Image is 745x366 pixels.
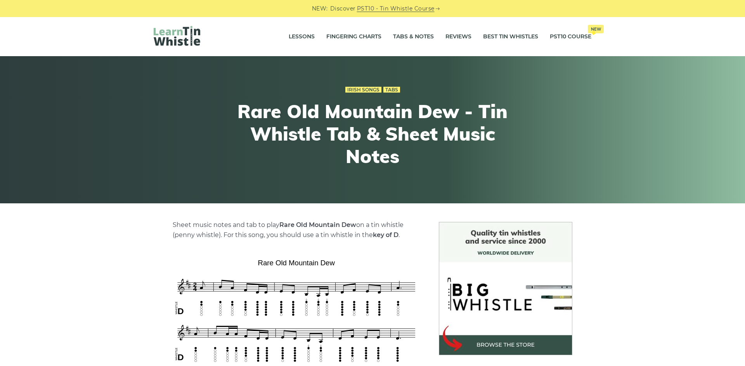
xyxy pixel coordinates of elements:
span: New [588,25,604,33]
a: PST10 CourseNew [550,27,591,46]
a: Tabs & Notes [393,27,434,46]
a: Tabs [383,87,400,93]
strong: key of D [373,231,398,239]
a: Best Tin Whistles [483,27,538,46]
a: Reviews [445,27,471,46]
img: BigWhistle Tin Whistle Store [439,222,572,355]
a: Lessons [289,27,315,46]
img: LearnTinWhistle.com [154,26,200,46]
p: Sheet music notes and tab to play on a tin whistle (penny whistle). For this song, you should use... [173,220,420,240]
a: Irish Songs [345,87,381,93]
a: Fingering Charts [326,27,381,46]
h1: Rare Old Mountain Dew - Tin Whistle Tab & Sheet Music Notes [230,100,515,167]
strong: Rare Old Mountain Dew [279,221,356,229]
